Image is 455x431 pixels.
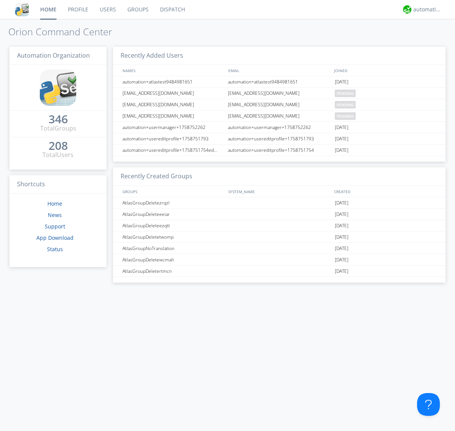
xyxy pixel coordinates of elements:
[335,101,356,109] span: pending
[335,133,348,145] span: [DATE]
[47,245,63,253] a: Status
[49,142,68,151] a: 208
[15,3,29,16] img: cddb5a64eb264b2086981ab96f4c1ba7
[113,145,446,156] a: automation+usereditprofile+1758751754editedautomation+usereditprofile+1758751754automation+usered...
[335,145,348,156] span: [DATE]
[226,145,333,156] div: automation+usereditprofile+1758751754
[335,90,356,97] span: pending
[121,133,226,144] div: automation+usereditprofile+1758751793
[49,142,68,149] div: 208
[335,231,348,243] span: [DATE]
[226,110,333,121] div: [EMAIL_ADDRESS][DOMAIN_NAME]
[335,122,348,133] span: [DATE]
[40,124,76,133] div: Total Groups
[113,133,446,145] a: automation+usereditprofile+1758751793automation+usereditprofile+1758751793[DATE]
[113,76,446,88] a: automation+atlastest9484981651automation+atlastest9484981651[DATE]
[49,115,68,123] div: 346
[36,234,74,241] a: App Download
[121,65,224,76] div: NAMES
[113,47,446,65] h3: Recently Added Users
[121,243,226,254] div: AtlasGroupNoTranslation
[49,115,68,124] a: 346
[113,167,446,186] h3: Recently Created Groups
[40,69,76,106] img: cddb5a64eb264b2086981ab96f4c1ba7
[113,197,446,209] a: AtlasGroupDeletezrqzl[DATE]
[121,266,226,277] div: AtlasGroupDeletertmcn
[332,186,438,197] div: CREATED
[403,5,411,14] img: d2d01cd9b4174d08988066c6d424eccd
[121,186,224,197] div: GROUPS
[226,65,332,76] div: EMAIL
[42,151,74,159] div: Total Users
[332,65,438,76] div: JOINED
[9,175,107,194] h3: Shortcuts
[335,112,356,120] span: pending
[113,231,446,243] a: AtlasGroupDeletetwomp[DATE]
[417,393,440,416] iframe: Toggle Customer Support
[335,254,348,266] span: [DATE]
[113,110,446,122] a: [EMAIL_ADDRESS][DOMAIN_NAME][EMAIL_ADDRESS][DOMAIN_NAME]pending
[335,220,348,231] span: [DATE]
[121,145,226,156] div: automation+usereditprofile+1758751754editedautomation+usereditprofile+1758751754
[113,88,446,99] a: [EMAIL_ADDRESS][DOMAIN_NAME][EMAIL_ADDRESS][DOMAIN_NAME]pending
[226,99,333,110] div: [EMAIL_ADDRESS][DOMAIN_NAME]
[121,88,226,99] div: [EMAIL_ADDRESS][DOMAIN_NAME]
[121,197,226,208] div: AtlasGroupDeletezrqzl
[413,6,442,13] div: automation+atlas
[121,76,226,87] div: automation+atlastest9484981651
[113,209,446,220] a: AtlasGroupDeleteeeiar[DATE]
[226,133,333,144] div: automation+usereditprofile+1758751793
[226,88,333,99] div: [EMAIL_ADDRESS][DOMAIN_NAME]
[45,223,65,230] a: Support
[335,209,348,220] span: [DATE]
[121,231,226,242] div: AtlasGroupDeletetwomp
[121,254,226,265] div: AtlasGroupDeletewcmah
[121,220,226,231] div: AtlasGroupDeleteezqtt
[113,266,446,277] a: AtlasGroupDeletertmcn[DATE]
[48,211,62,219] a: News
[226,186,332,197] div: SYSTEM_NAME
[335,76,348,88] span: [DATE]
[335,266,348,277] span: [DATE]
[335,197,348,209] span: [DATE]
[226,76,333,87] div: automation+atlastest9484981651
[113,254,446,266] a: AtlasGroupDeletewcmah[DATE]
[335,243,348,254] span: [DATE]
[121,122,226,133] div: automation+usermanager+1758752262
[121,99,226,110] div: [EMAIL_ADDRESS][DOMAIN_NAME]
[113,99,446,110] a: [EMAIL_ADDRESS][DOMAIN_NAME][EMAIL_ADDRESS][DOMAIN_NAME]pending
[121,110,226,121] div: [EMAIL_ADDRESS][DOMAIN_NAME]
[47,200,62,207] a: Home
[17,51,90,60] span: Automation Organization
[113,220,446,231] a: AtlasGroupDeleteezqtt[DATE]
[113,243,446,254] a: AtlasGroupNoTranslation[DATE]
[226,122,333,133] div: automation+usermanager+1758752262
[113,122,446,133] a: automation+usermanager+1758752262automation+usermanager+1758752262[DATE]
[121,209,226,220] div: AtlasGroupDeleteeeiar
